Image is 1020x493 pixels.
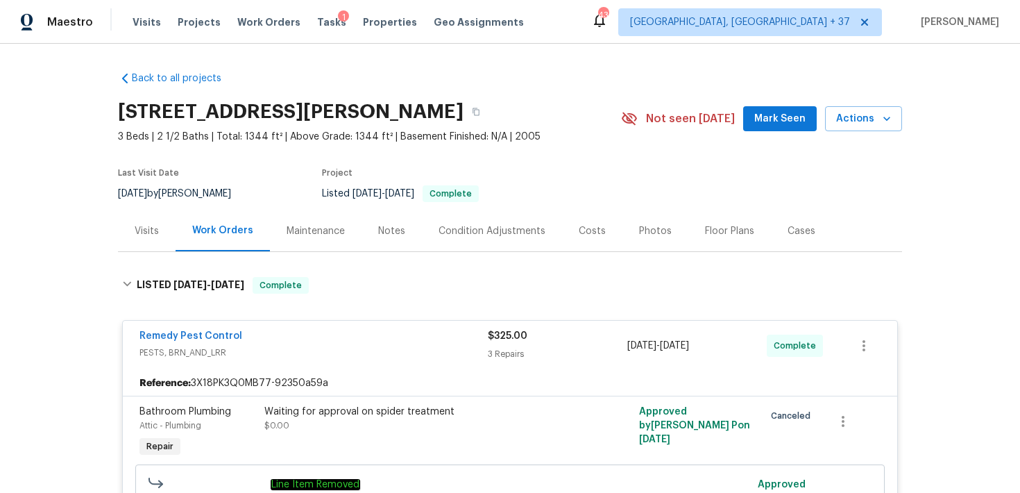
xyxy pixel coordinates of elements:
[192,224,253,237] div: Work Orders
[141,440,179,453] span: Repair
[378,224,405,238] div: Notes
[271,479,360,490] em: Line Item Removed
[627,341,656,351] span: [DATE]
[579,224,606,238] div: Costs
[788,224,815,238] div: Cases
[385,189,414,199] span: [DATE]
[363,15,417,29] span: Properties
[139,331,242,341] a: Remedy Pest Control
[424,190,477,198] span: Complete
[439,224,545,238] div: Condition Adjustments
[118,105,464,119] h2: [STREET_ADDRESS][PERSON_NAME]
[639,435,670,444] span: [DATE]
[264,405,568,419] div: Waiting for approval on spider treatment
[123,371,897,396] div: 3X18PK3Q0MB77-92350a59a
[771,409,816,423] span: Canceled
[646,112,735,126] span: Not seen [DATE]
[639,224,672,238] div: Photos
[139,407,231,417] span: Bathroom Plumbing
[825,106,902,132] button: Actions
[47,15,93,29] span: Maestro
[598,8,608,22] div: 434
[173,280,244,290] span: -
[137,277,244,294] h6: LISTED
[254,278,307,292] span: Complete
[178,15,221,29] span: Projects
[754,110,806,128] span: Mark Seen
[264,421,289,430] span: $0.00
[743,106,817,132] button: Mark Seen
[322,189,479,199] span: Listed
[139,346,488,360] span: PESTS, BRN_AND_LRR
[135,224,159,238] div: Visits
[118,72,251,85] a: Back to all projects
[287,224,345,238] div: Maintenance
[488,331,527,341] span: $325.00
[118,189,147,199] span: [DATE]
[352,189,414,199] span: -
[338,10,349,24] div: 1
[705,224,754,238] div: Floor Plans
[118,263,902,308] div: LISTED [DATE]-[DATE]Complete
[627,339,689,353] span: -
[237,15,300,29] span: Work Orders
[118,169,179,177] span: Last Visit Date
[173,280,207,290] span: [DATE]
[322,169,352,177] span: Project
[317,17,346,27] span: Tasks
[639,407,750,444] span: Approved by [PERSON_NAME] P on
[915,15,999,29] span: [PERSON_NAME]
[133,15,161,29] span: Visits
[630,15,850,29] span: [GEOGRAPHIC_DATA], [GEOGRAPHIC_DATA] + 37
[434,15,524,29] span: Geo Assignments
[836,110,891,128] span: Actions
[488,347,627,361] div: 3 Repairs
[139,421,201,430] span: Attic - Plumbing
[211,280,244,290] span: [DATE]
[464,99,488,124] button: Copy Address
[118,130,621,144] span: 3 Beds | 2 1/2 Baths | Total: 1344 ft² | Above Grade: 1344 ft² | Basement Finished: N/A | 2005
[118,185,248,202] div: by [PERSON_NAME]
[139,376,191,390] b: Reference:
[660,341,689,351] span: [DATE]
[352,189,382,199] span: [DATE]
[774,339,822,353] span: Complete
